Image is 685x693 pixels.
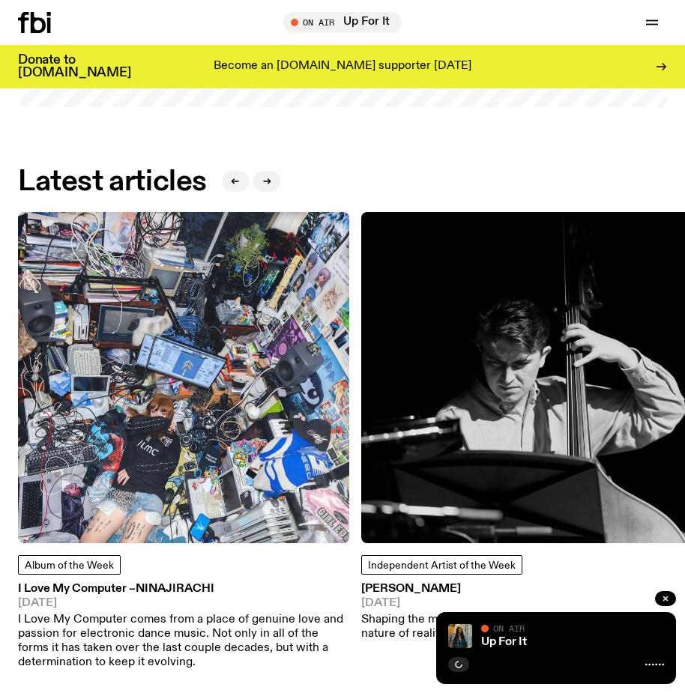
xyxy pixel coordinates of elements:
[18,212,349,543] img: Ninajirachi covering her face, shot from above. she is in a croweded room packed full of laptops,...
[18,555,121,575] a: Album of the Week
[25,560,114,571] span: Album of the Week
[368,560,516,571] span: Independent Artist of the Week
[18,598,349,609] span: [DATE]
[18,54,131,79] h3: Donate to [DOMAIN_NAME]
[136,583,214,595] span: Ninajirachi
[18,613,349,671] p: I Love My Computer comes from a place of genuine love and passion for electronic dance music. Not...
[481,636,527,648] a: Up For It
[283,12,402,33] button: On AirUp For It
[493,623,525,633] span: On Air
[214,60,471,73] p: Become an [DOMAIN_NAME] supporter [DATE]
[448,624,472,648] img: Ify - a Brown Skin girl with black braided twists, looking up to the side with her tongue stickin...
[18,584,349,595] h3: I Love My Computer –
[18,584,349,670] a: I Love My Computer –Ninajirachi[DATE]I Love My Computer comes from a place of genuine love and pa...
[361,555,522,575] a: Independent Artist of the Week
[18,169,207,196] h2: Latest articles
